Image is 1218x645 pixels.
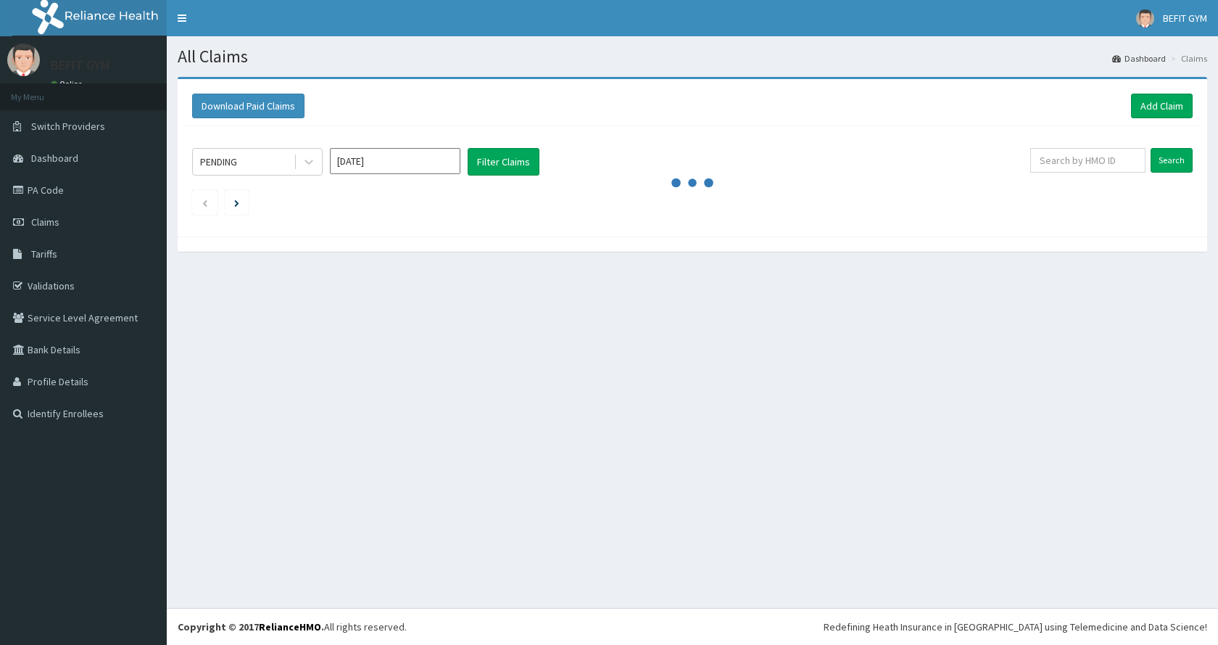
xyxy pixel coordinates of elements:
footer: All rights reserved. [167,608,1218,645]
button: Filter Claims [468,148,539,176]
input: Select Month and Year [330,148,460,174]
div: Redefining Heath Insurance in [GEOGRAPHIC_DATA] using Telemedicine and Data Science! [824,620,1207,634]
a: Previous page [202,196,208,209]
p: BEFIT GYM [51,59,109,72]
a: Next page [234,196,239,209]
span: Switch Providers [31,120,105,133]
input: Search [1151,148,1193,173]
h1: All Claims [178,47,1207,66]
strong: Copyright © 2017 . [178,620,324,633]
span: Claims [31,215,59,229]
svg: audio-loading [671,161,714,205]
button: Download Paid Claims [192,94,304,118]
span: Dashboard [31,152,78,165]
a: Online [51,79,86,89]
li: Claims [1167,52,1207,65]
img: User Image [7,44,40,76]
a: RelianceHMO [259,620,321,633]
span: Tariffs [31,247,57,260]
span: BEFIT GYM [1163,12,1207,25]
div: PENDING [200,155,237,169]
a: Add Claim [1131,94,1193,118]
img: User Image [1136,9,1154,28]
a: Dashboard [1112,52,1166,65]
input: Search by HMO ID [1030,148,1145,173]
